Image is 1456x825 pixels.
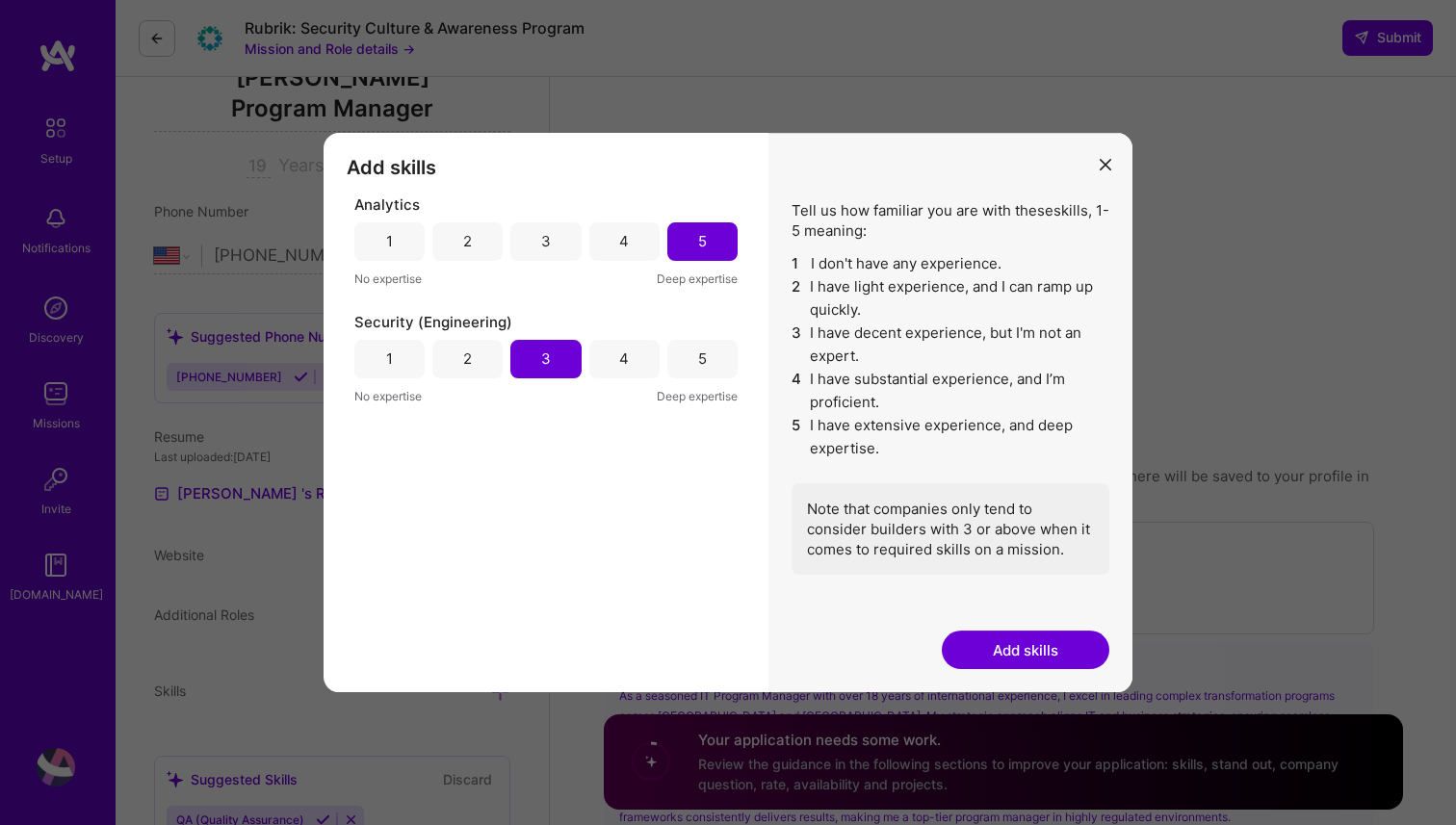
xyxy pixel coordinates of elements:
[463,348,472,369] div: 2
[657,386,738,406] span: Deep expertise
[619,348,629,369] div: 4
[792,322,802,368] span: 3
[792,368,1109,414] li: I have substantial experience, and I’m proficient.
[354,194,420,215] span: Analytics
[942,631,1109,669] button: Add skills
[792,252,803,275] span: 1
[354,312,512,332] span: Security (Engineering)
[792,252,1109,275] li: I don't have any experience.
[324,133,1132,693] div: modal
[347,156,745,179] h3: Add skills
[541,231,551,251] div: 3
[354,386,422,406] span: No expertise
[541,348,551,369] div: 3
[792,322,1109,368] li: I have decent experience, but I'm not an expert.
[792,200,1109,575] div: Tell us how familiar you are with these skills , 1-5 meaning:
[792,275,802,322] span: 2
[792,414,1109,460] li: I have extensive experience, and deep expertise.
[698,231,707,251] div: 5
[792,414,802,460] span: 5
[792,275,1109,322] li: I have light experience, and I can ramp up quickly.
[657,269,738,289] span: Deep expertise
[386,348,393,369] div: 1
[386,231,393,251] div: 1
[1100,159,1111,170] i: icon Close
[792,483,1109,575] div: Note that companies only tend to consider builders with 3 or above when it comes to required skil...
[354,269,422,289] span: No expertise
[792,368,802,414] span: 4
[619,231,629,251] div: 4
[698,348,707,369] div: 5
[463,231,472,251] div: 2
